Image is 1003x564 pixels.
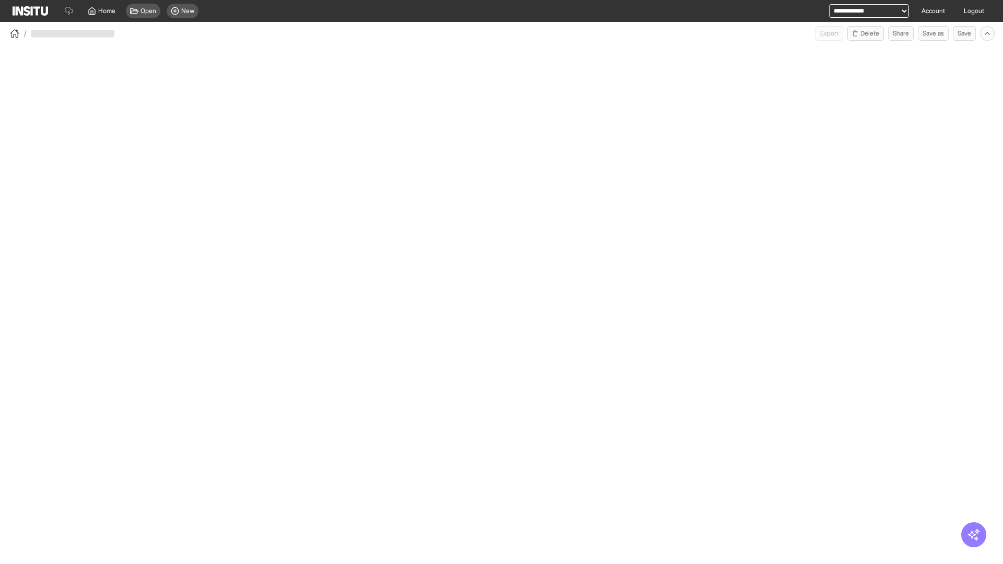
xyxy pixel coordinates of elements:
[141,7,156,15] span: Open
[181,7,194,15] span: New
[918,26,949,41] button: Save as
[815,26,843,41] span: Can currently only export from Insights reports.
[953,26,976,41] button: Save
[847,26,884,41] button: Delete
[24,28,27,39] span: /
[888,26,914,41] button: Share
[98,7,115,15] span: Home
[815,26,843,41] button: Export
[8,27,27,40] button: /
[13,6,48,16] img: Logo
